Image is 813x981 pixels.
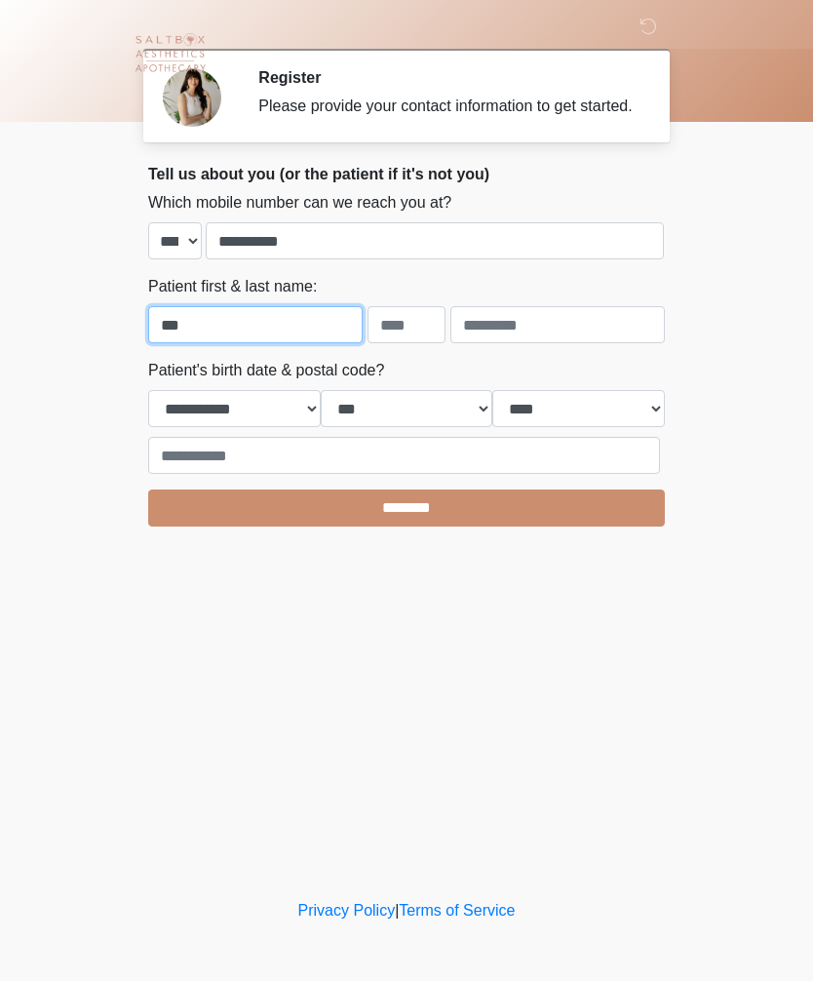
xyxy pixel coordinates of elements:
label: Patient first & last name: [148,275,317,298]
a: | [395,902,399,919]
h2: Tell us about you (or the patient if it's not you) [148,165,665,183]
a: Privacy Policy [298,902,396,919]
a: Terms of Service [399,902,515,919]
label: Patient's birth date & postal code? [148,359,384,382]
img: Saltbox Aesthetics Logo [129,15,212,98]
label: Which mobile number can we reach you at? [148,191,451,215]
